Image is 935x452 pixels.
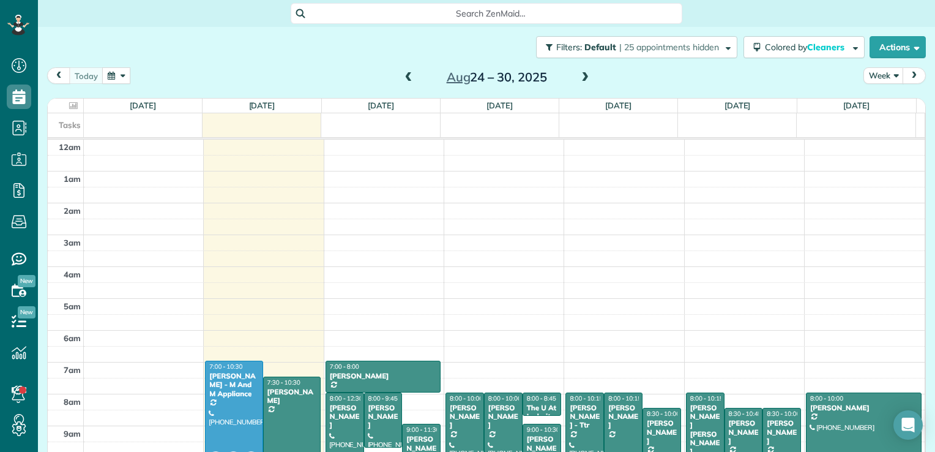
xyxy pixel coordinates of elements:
[843,100,870,110] a: [DATE]
[329,404,360,430] div: [PERSON_NAME]
[646,419,677,445] div: [PERSON_NAME]
[267,388,317,405] div: [PERSON_NAME]
[449,404,480,430] div: [PERSON_NAME]
[765,42,849,53] span: Colored by
[209,372,259,398] div: [PERSON_NAME] - M And M Appliance
[18,275,35,287] span: New
[530,36,737,58] a: Filters: Default | 25 appointments hidden
[209,363,242,371] span: 7:00 - 10:30
[368,404,399,430] div: [PERSON_NAME]
[647,410,680,418] span: 8:30 - 10:00
[767,410,800,418] span: 8:30 - 10:00
[725,100,751,110] a: [DATE]
[488,404,519,430] div: [PERSON_NAME]
[64,333,81,343] span: 6am
[605,100,631,110] a: [DATE]
[536,36,737,58] button: Filters: Default | 25 appointments hidden
[810,394,843,402] span: 8:00 - 10:00
[743,36,865,58] button: Colored byCleaners
[608,394,641,402] span: 8:00 - 10:15
[64,206,81,216] span: 2am
[130,100,156,110] a: [DATE]
[447,69,471,85] span: Aug
[584,42,617,53] span: Default
[267,379,300,386] span: 7:30 - 10:30
[870,36,926,58] button: Actions
[807,42,846,53] span: Cleaners
[766,419,797,445] div: [PERSON_NAME]
[18,306,35,318] span: New
[47,67,70,84] button: prev
[690,394,723,402] span: 8:00 - 10:15
[527,426,560,434] span: 9:00 - 10:30
[728,419,759,445] div: [PERSON_NAME]
[619,42,719,53] span: | 25 appointments hidden
[729,410,762,418] span: 8:30 - 10:45
[64,429,81,439] span: 9am
[569,404,600,430] div: [PERSON_NAME] - Ttr
[59,120,81,130] span: Tasks
[570,394,603,402] span: 8:00 - 10:15
[64,238,81,247] span: 3am
[59,142,81,152] span: 12am
[450,394,483,402] span: 8:00 - 10:00
[249,100,275,110] a: [DATE]
[903,67,926,84] button: next
[488,394,521,402] span: 8:00 - 10:00
[420,70,573,84] h2: 24 – 30, 2025
[329,372,437,380] div: [PERSON_NAME]
[69,67,103,84] button: today
[486,100,513,110] a: [DATE]
[406,426,439,434] span: 9:00 - 11:30
[64,174,81,184] span: 1am
[64,301,81,311] span: 5am
[330,363,359,371] span: 7:00 - 8:00
[64,397,81,407] span: 8am
[526,404,557,421] div: The U At Ledroit
[810,404,918,412] div: [PERSON_NAME]
[863,67,904,84] button: Week
[608,404,639,430] div: [PERSON_NAME]
[893,410,923,440] div: Open Intercom Messenger
[527,394,556,402] span: 8:00 - 8:45
[330,394,363,402] span: 8:00 - 12:30
[368,394,398,402] span: 8:00 - 9:45
[556,42,582,53] span: Filters:
[64,269,81,279] span: 4am
[368,100,394,110] a: [DATE]
[64,365,81,375] span: 7am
